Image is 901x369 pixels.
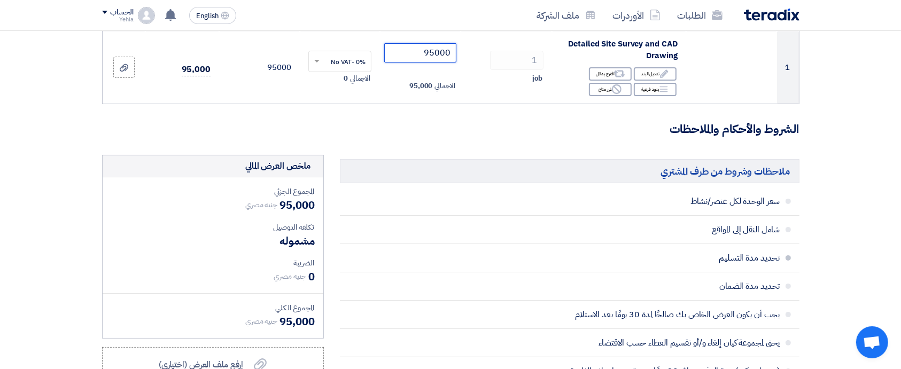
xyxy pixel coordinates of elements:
[532,73,542,84] span: job
[568,38,677,62] span: Detailed Site Survey and CAD Drawing
[434,81,455,91] span: الاجمالي
[384,43,456,62] input: أدخل سعر الوحدة
[279,197,314,213] span: 95,000
[274,271,306,282] span: جنيه مصري
[111,186,315,197] div: المجموع الجزئي
[102,17,134,22] div: Yehia
[429,253,780,263] span: تحديد مدة التسليم
[182,63,211,76] span: 95,000
[189,7,236,24] button: English
[409,81,432,91] span: 95,000
[589,83,632,96] div: غير متاح
[669,3,731,28] a: الطلبات
[245,199,277,210] span: جنيه مصري
[111,8,134,17] div: الحساب
[111,302,315,313] div: المجموع الكلي
[429,281,780,292] span: تحديد مدة الضمان
[589,67,632,81] div: اقترح بدائل
[344,73,348,84] span: 0
[308,269,315,285] span: 0
[429,196,780,207] span: سعر الوحدة لكل عنصر/نشاط
[634,83,677,96] div: بنود فرعية
[490,51,543,70] input: RFQ_STEP1.ITEMS.2.AMOUNT_TITLE
[196,12,219,20] span: English
[634,67,677,81] div: تعديل البند
[279,233,314,249] span: مشموله
[340,159,799,183] h5: ملاحظات وشروط من طرف المشتري
[350,73,370,84] span: الاجمالي
[777,32,798,104] td: 1
[245,316,277,327] span: جنيه مصري
[138,7,155,24] img: profile_test.png
[279,313,314,329] span: 95,000
[429,309,780,320] span: يجب أن يكون العرض الخاص بك صالحًا لمدة 30 يومًا بعد الاستلام
[102,121,799,138] h3: الشروط والأحكام والملاحظات
[429,337,780,348] span: يحق لمجموعة كيان إلغاء و/أو تقسيم العطاء حسب الاقتضاء
[856,326,888,358] div: Open chat
[111,222,315,233] div: تكلفه التوصيل
[604,3,669,28] a: الأوردرات
[744,9,799,21] img: Teradix logo
[111,257,315,269] div: الضريبة
[529,3,604,28] a: ملف الشركة
[219,32,300,104] td: 95000
[245,160,310,172] div: ملخص العرض المالي
[429,224,780,235] span: شامل النقل إلى المواقع
[308,51,372,72] ng-select: VAT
